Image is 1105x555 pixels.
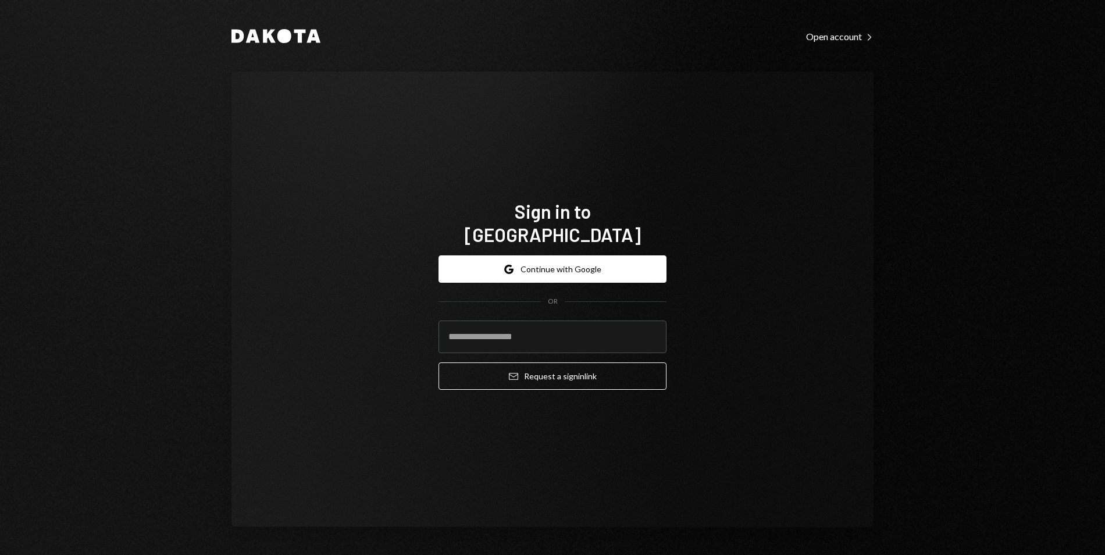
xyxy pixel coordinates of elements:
[439,255,666,283] button: Continue with Google
[806,30,874,42] a: Open account
[806,31,874,42] div: Open account
[439,200,666,246] h1: Sign in to [GEOGRAPHIC_DATA]
[439,362,666,390] button: Request a signinlink
[548,297,558,307] div: OR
